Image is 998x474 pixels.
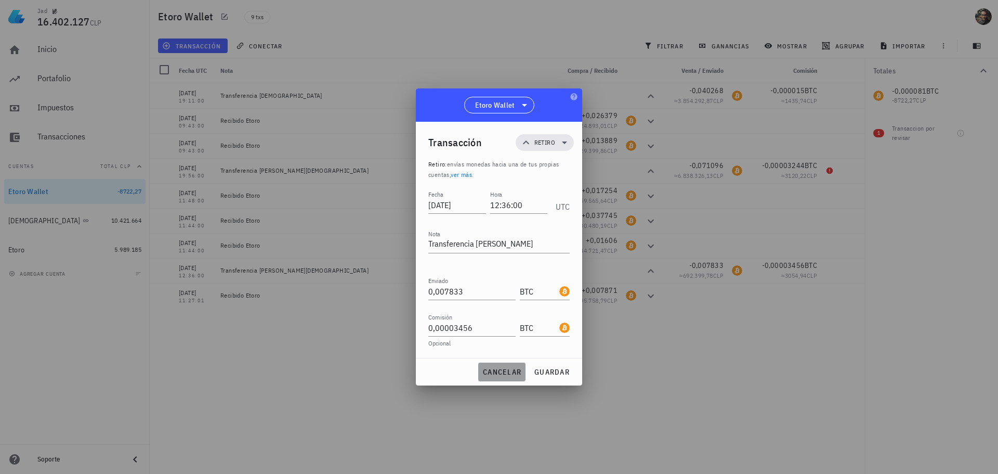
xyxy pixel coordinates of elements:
span: cancelar [482,367,521,377]
button: guardar [530,363,574,381]
label: Nota [428,230,440,238]
div: BTC-icon [559,323,570,333]
span: Retiro [534,137,555,148]
div: BTC-icon [559,286,570,297]
a: ver más [451,171,472,178]
label: Enviado [428,277,448,285]
div: UTC [551,190,570,216]
input: Moneda [520,283,557,300]
span: Retiro [428,160,445,168]
span: envías monedas hacia una de tus propias cuentas, . [428,160,559,178]
button: cancelar [478,363,526,381]
p: : [428,159,570,180]
input: Moneda [520,319,557,336]
label: Comisión [428,313,452,321]
span: guardar [534,367,570,377]
label: Hora [490,190,502,198]
div: Transacción [428,134,482,151]
div: Opcional [428,340,570,347]
label: Fecha [428,190,443,198]
span: Etoro Wallet [475,100,515,110]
